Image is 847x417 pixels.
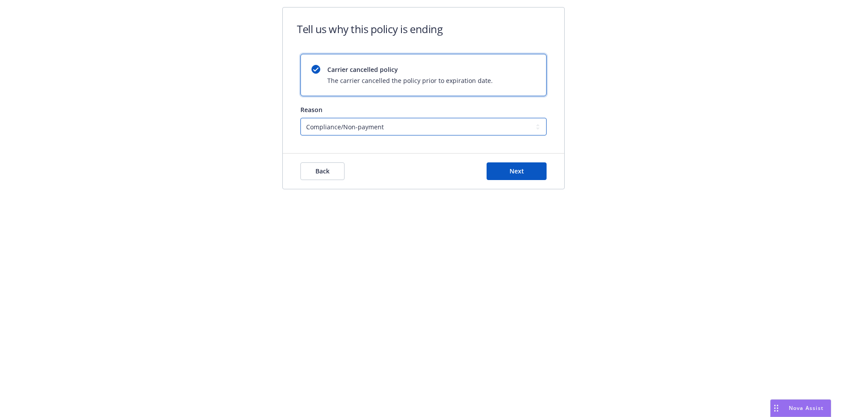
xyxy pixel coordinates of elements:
[510,167,524,175] span: Next
[771,400,782,417] div: Drag to move
[327,76,493,85] span: The carrier cancelled the policy prior to expiration date.
[300,105,322,114] span: Reason
[300,162,345,180] button: Back
[770,399,831,417] button: Nova Assist
[315,167,330,175] span: Back
[327,65,493,74] span: Carrier cancelled policy
[487,162,547,180] button: Next
[789,404,824,412] span: Nova Assist
[297,22,442,36] h1: Tell us why this policy is ending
